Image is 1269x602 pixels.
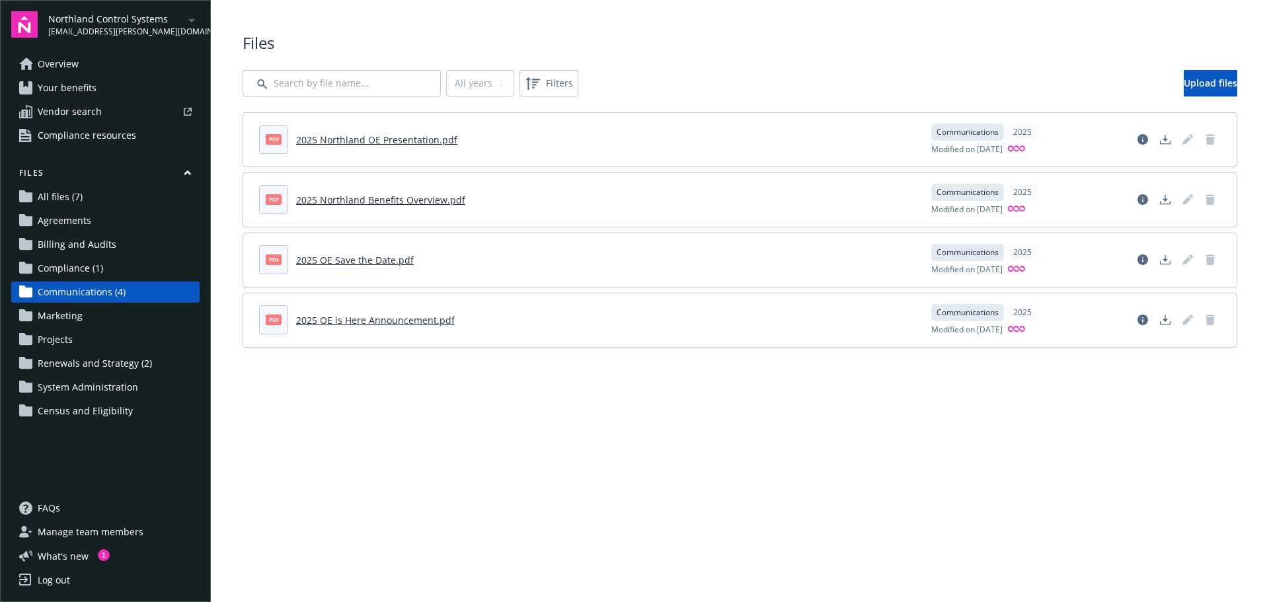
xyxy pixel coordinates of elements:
[937,307,999,319] span: Communications
[11,234,200,255] a: Billing and Audits
[266,315,282,324] span: pdf
[11,549,110,563] button: What's new1
[937,246,999,258] span: Communications
[38,377,138,398] span: System Administration
[98,549,110,561] div: 1
[296,133,457,146] a: 2025 Northland OE Presentation.pdf
[11,167,200,184] button: Files
[11,210,200,231] a: Agreements
[11,77,200,98] a: Your benefits
[1155,129,1176,150] a: Download document
[1155,309,1176,330] a: Download document
[38,282,126,303] span: Communications (4)
[266,254,282,264] span: pdf
[11,11,38,38] img: navigator-logo.svg
[38,101,102,122] span: Vendor search
[184,12,200,28] a: arrowDropDown
[38,570,70,591] div: Log out
[937,126,999,138] span: Communications
[937,186,999,198] span: Communications
[48,11,200,38] button: Northland Control Systems[EMAIL_ADDRESS][PERSON_NAME][DOMAIN_NAME]arrowDropDown
[38,125,136,146] span: Compliance resources
[1200,189,1221,210] span: Delete document
[1200,249,1221,270] span: Delete document
[11,498,200,519] a: FAQs
[1155,249,1176,270] a: Download document
[38,305,83,326] span: Marketing
[38,400,133,422] span: Census and Eligibility
[38,186,83,207] span: All files (7)
[243,70,441,96] input: Search by file name...
[1007,184,1038,201] div: 2025
[1007,124,1038,141] div: 2025
[266,194,282,204] span: pdf
[48,12,184,26] span: Northland Control Systems
[11,521,200,543] a: Manage team members
[11,282,200,303] a: Communications (4)
[11,258,200,279] a: Compliance (1)
[931,324,1003,336] span: Modified on [DATE]
[38,210,91,231] span: Agreements
[1177,189,1198,210] span: Edit document
[1177,249,1198,270] span: Edit document
[296,194,465,206] a: 2025 Northland Benefits Overview.pdf
[38,549,89,563] span: What ' s new
[1177,129,1198,150] span: Edit document
[931,204,1003,216] span: Modified on [DATE]
[11,377,200,398] a: System Administration
[11,125,200,146] a: Compliance resources
[1200,129,1221,150] span: Delete document
[38,77,96,98] span: Your benefits
[38,329,73,350] span: Projects
[38,54,79,75] span: Overview
[1007,304,1038,321] div: 2025
[1155,189,1176,210] a: Download document
[931,143,1003,156] span: Modified on [DATE]
[1007,244,1038,261] div: 2025
[243,32,1237,54] span: Files
[38,234,116,255] span: Billing and Audits
[522,73,576,94] span: Filters
[931,264,1003,276] span: Modified on [DATE]
[11,400,200,422] a: Census and Eligibility
[1132,129,1153,150] a: View file details
[11,329,200,350] a: Projects
[38,498,60,519] span: FAQs
[1184,70,1237,96] a: Upload files
[1132,189,1153,210] a: View file details
[296,254,414,266] a: 2025 OE Save the Date.pdf
[38,353,152,374] span: Renewals and Strategy (2)
[38,258,103,279] span: Compliance (1)
[296,314,455,326] a: 2025 OE is Here Announcement.pdf
[48,26,184,38] span: [EMAIL_ADDRESS][PERSON_NAME][DOMAIN_NAME]
[38,521,143,543] span: Manage team members
[11,54,200,75] a: Overview
[1184,77,1237,89] span: Upload files
[11,305,200,326] a: Marketing
[266,134,282,144] span: pdf
[1132,249,1153,270] a: View file details
[519,70,578,96] button: Filters
[1177,309,1198,330] span: Edit document
[1132,309,1153,330] a: View file details
[11,186,200,207] a: All files (7)
[1200,309,1221,330] span: Delete document
[11,353,200,374] a: Renewals and Strategy (2)
[11,101,200,122] a: Vendor search
[546,76,573,90] span: Filters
